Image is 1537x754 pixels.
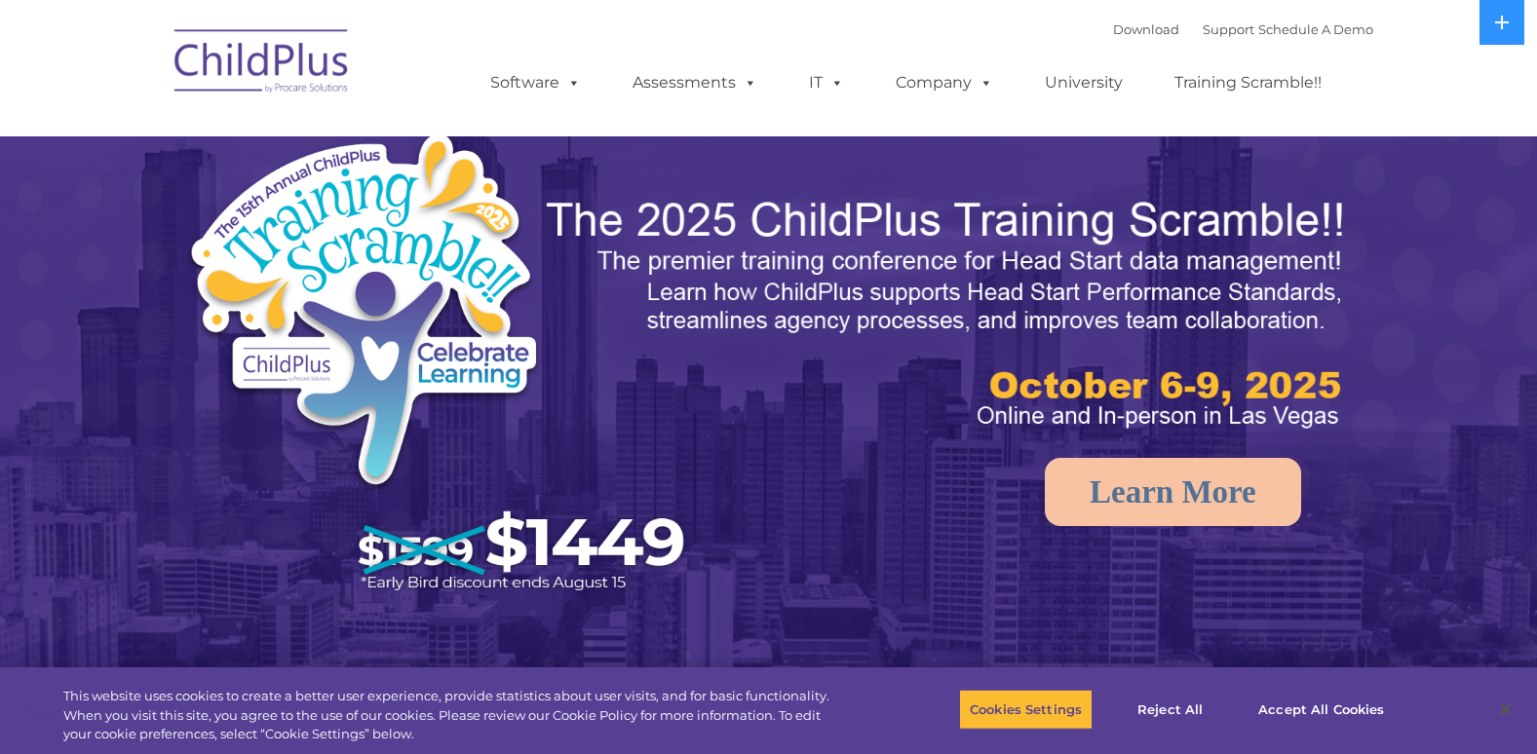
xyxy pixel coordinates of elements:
a: University [1025,63,1142,102]
a: Support [1203,21,1254,37]
a: Schedule A Demo [1258,21,1373,37]
a: Training Scramble!! [1155,63,1341,102]
a: Software [471,63,600,102]
a: Learn More [1045,458,1301,526]
div: This website uses cookies to create a better user experience, provide statistics about user visit... [63,687,845,744]
a: Assessments [613,63,777,102]
a: Download [1113,21,1179,37]
font: | [1113,21,1373,37]
img: ChildPlus by Procare Solutions [165,16,360,113]
a: IT [789,63,864,102]
button: Cookies Settings [959,689,1093,730]
button: Reject All [1109,689,1231,730]
button: Close [1484,688,1527,731]
a: Company [876,63,1013,102]
button: Accept All Cookies [1248,689,1395,730]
